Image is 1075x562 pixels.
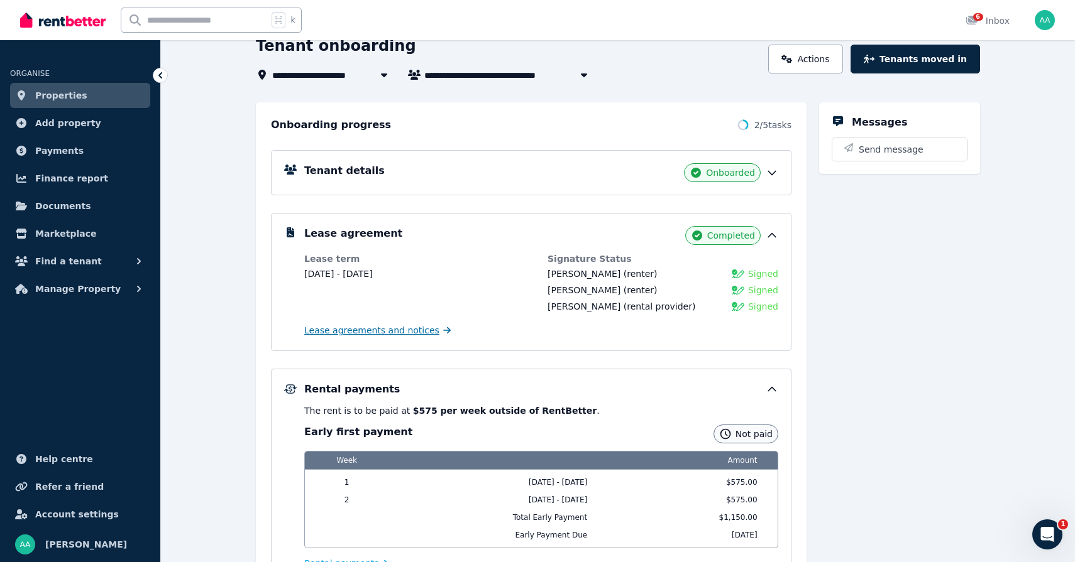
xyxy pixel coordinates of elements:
[304,267,535,280] dd: [DATE] - [DATE]
[290,15,295,25] span: k
[548,269,620,279] span: [PERSON_NAME]
[35,116,101,131] span: Add property
[304,163,385,178] h5: Tenant details
[10,446,150,472] a: Help centre
[754,119,791,131] span: 2 / 5 tasks
[304,382,400,397] h5: Rental payments
[548,301,620,311] span: [PERSON_NAME]
[707,229,755,242] span: Completed
[35,171,108,186] span: Finance report
[413,406,597,416] b: $575 per week outside of RentBetter
[256,36,416,56] h1: Tenant onboarding
[625,451,762,469] span: Amount
[851,45,980,73] button: Tenants moved in
[1035,10,1055,30] img: Ashlee Arndt
[548,252,778,265] dt: Signature Status
[1032,519,1062,549] iframe: Intercom live chat
[10,474,150,499] a: Refer a friend
[706,166,755,179] span: Onboarded
[389,512,617,522] span: Total Early Payment
[35,479,104,494] span: Refer a friend
[389,530,617,540] span: Early Payment Due
[35,226,96,241] span: Marketplace
[748,300,778,313] span: Signed
[748,267,778,280] span: Signed
[10,221,150,246] a: Marketplace
[625,530,762,540] span: [DATE]
[10,83,150,108] a: Properties
[10,166,150,191] a: Finance report
[304,226,402,241] h5: Lease agreement
[284,384,297,394] img: Rental Payments
[625,477,762,487] span: $575.00
[10,69,50,78] span: ORGANISE
[271,117,391,132] h2: Onboarding progress
[10,193,150,219] a: Documents
[10,276,150,301] button: Manage Property
[35,198,91,213] span: Documents
[304,324,439,337] span: Lease agreements and notices
[10,111,150,136] a: Add property
[768,45,843,73] a: Actions
[859,143,923,156] span: Send message
[10,249,150,274] button: Find a tenant
[312,495,381,505] span: 2
[852,115,907,130] h5: Messages
[732,284,744,296] img: Signed Lease
[304,324,451,337] a: Lease agreements and notices
[312,477,381,487] span: 1
[20,11,106,30] img: RentBetter
[35,143,84,158] span: Payments
[389,477,617,487] span: [DATE] - [DATE]
[548,300,695,313] div: (rental provider)
[304,252,535,265] dt: Lease term
[35,281,121,296] span: Manage Property
[732,300,744,313] img: Signed Lease
[10,138,150,163] a: Payments
[1058,519,1068,529] span: 1
[10,502,150,527] a: Account settings
[548,284,657,296] div: (renter)
[548,267,657,280] div: (renter)
[35,507,119,522] span: Account settings
[548,285,620,295] span: [PERSON_NAME]
[973,13,983,21] span: 6
[732,267,744,280] img: Signed Lease
[312,451,381,469] span: Week
[389,495,617,505] span: [DATE] - [DATE]
[15,534,35,554] img: Ashlee Arndt
[625,512,762,522] span: $1,150.00
[748,284,778,296] span: Signed
[832,138,967,161] button: Send message
[966,14,1010,27] div: Inbox
[35,254,102,269] span: Find a tenant
[736,428,773,440] span: Not paid
[304,424,412,440] h3: Early first payment
[625,495,762,505] span: $575.00
[35,451,93,467] span: Help centre
[304,404,778,417] p: The rent is to be paid at .
[35,88,87,103] span: Properties
[45,537,127,552] span: [PERSON_NAME]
